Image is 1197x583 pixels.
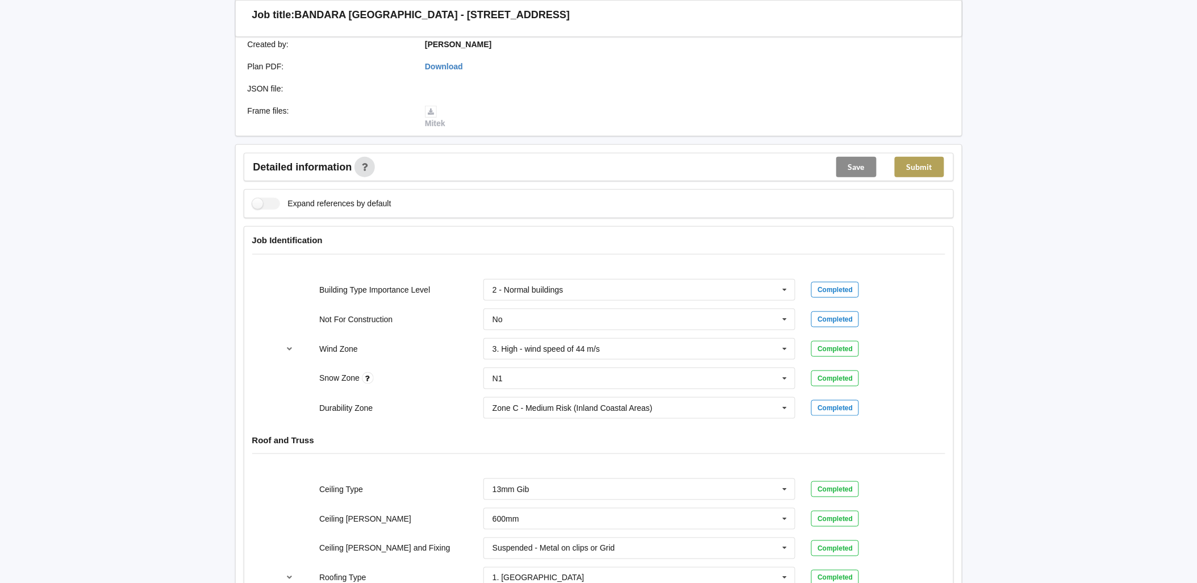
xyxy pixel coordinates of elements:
[240,39,418,50] div: Created by :
[295,9,570,22] h3: BANDARA [GEOGRAPHIC_DATA] - [STREET_ADDRESS]
[425,62,463,71] a: Download
[252,235,945,245] h4: Job Identification
[319,403,373,413] label: Durability Zone
[319,544,450,553] label: Ceiling [PERSON_NAME] and Fixing
[811,282,859,298] div: Completed
[811,540,859,556] div: Completed
[493,515,519,523] div: 600mm
[493,574,584,582] div: 1. [GEOGRAPHIC_DATA]
[319,573,366,582] label: Roofing Type
[253,162,352,172] span: Detailed information
[319,344,358,353] label: Wind Zone
[240,83,418,94] div: JSON file :
[319,373,362,382] label: Snow Zone
[811,341,859,357] div: Completed
[319,285,430,294] label: Building Type Importance Level
[493,404,653,412] div: Zone C - Medium Risk (Inland Coastal Areas)
[895,157,944,177] button: Submit
[425,40,491,49] b: [PERSON_NAME]
[811,400,859,416] div: Completed
[493,286,564,294] div: 2 - Normal buildings
[811,511,859,527] div: Completed
[252,435,945,445] h4: Roof and Truss
[493,485,529,493] div: 13mm Gib
[319,514,411,523] label: Ceiling [PERSON_NAME]
[240,105,418,129] div: Frame files :
[425,106,445,128] a: Mitek
[252,198,391,210] label: Expand references by default
[240,61,418,72] div: Plan PDF :
[811,481,859,497] div: Completed
[493,315,503,323] div: No
[493,345,600,353] div: 3. High - wind speed of 44 m/s
[278,339,301,359] button: reference-toggle
[319,485,363,494] label: Ceiling Type
[252,9,295,22] h3: Job title:
[493,544,615,552] div: Suspended - Metal on clips or Grid
[811,311,859,327] div: Completed
[493,374,503,382] div: N1
[319,315,393,324] label: Not For Construction
[811,370,859,386] div: Completed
